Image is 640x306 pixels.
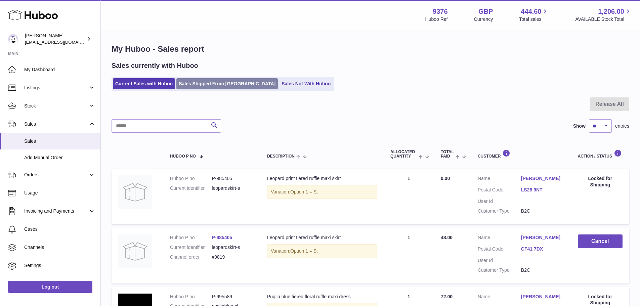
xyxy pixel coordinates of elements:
[212,244,254,251] dd: leopardskirt-s
[441,294,453,299] span: 72.00
[521,175,564,182] a: [PERSON_NAME]
[478,198,521,205] dt: User Id
[519,7,549,23] a: 444.60 Total sales
[25,33,85,45] div: [PERSON_NAME]
[425,16,448,23] div: Huboo Ref
[521,294,564,300] a: [PERSON_NAME]
[478,246,521,254] dt: Postal Code
[267,154,295,159] span: Description
[521,208,564,214] dd: B2C
[578,234,623,248] button: Cancel
[575,7,632,23] a: 1,206.00 AVAILABLE Stock Total
[170,175,212,182] dt: Huboo P no
[578,149,623,159] div: Action / Status
[24,172,88,178] span: Orders
[25,39,99,45] span: [EMAIL_ADDRESS][DOMAIN_NAME]
[521,267,564,273] dd: B2C
[290,248,318,254] span: Option 1 = S;
[212,235,232,240] a: P-985405
[478,187,521,195] dt: Postal Code
[521,234,564,241] a: [PERSON_NAME]
[24,138,95,144] span: Sales
[598,7,624,16] span: 1,206.00
[441,235,453,240] span: 48.00
[212,294,254,300] dd: P-995589
[170,244,212,251] dt: Current identifier
[521,246,564,252] a: CF41 7DX
[24,208,88,214] span: Invoicing and Payments
[267,234,377,241] div: Leopard print tiered ruffle maxi skirt
[478,149,564,159] div: Customer
[575,16,632,23] span: AVAILABLE Stock Total
[267,185,377,199] div: Variation:
[170,154,196,159] span: Huboo P no
[8,34,18,44] img: internalAdmin-9376@internal.huboo.com
[267,244,377,258] div: Variation:
[24,226,95,232] span: Cases
[390,150,417,159] span: ALLOCATED Quantity
[212,185,254,191] dd: leopardskirt-s
[290,189,318,194] span: Option 1 = S;
[118,234,152,268] img: no-photo.jpg
[441,150,454,159] span: Total paid
[519,16,549,23] span: Total sales
[478,267,521,273] dt: Customer Type
[113,78,175,89] a: Current Sales with Huboo
[578,175,623,188] div: Locked for Shipping
[24,121,88,127] span: Sales
[521,7,541,16] span: 444.60
[212,175,254,182] dd: P-985405
[24,244,95,251] span: Channels
[478,294,521,302] dt: Name
[118,175,152,209] img: no-photo.jpg
[279,78,333,89] a: Sales Not With Huboo
[267,175,377,182] div: Leopard print tiered ruffle maxi skirt
[8,281,92,293] a: Log out
[212,254,254,260] dd: #9819
[478,175,521,183] dt: Name
[170,185,212,191] dt: Current identifier
[615,123,629,129] span: entries
[478,257,521,264] dt: User Id
[478,7,493,16] strong: GBP
[573,123,586,129] label: Show
[24,262,95,269] span: Settings
[176,78,278,89] a: Sales Shipped From [GEOGRAPHIC_DATA]
[384,228,434,283] td: 1
[24,155,95,161] span: Add Manual Order
[170,254,212,260] dt: Channel order
[384,169,434,224] td: 1
[478,234,521,243] dt: Name
[112,44,629,54] h1: My Huboo - Sales report
[433,7,448,16] strong: 9376
[24,85,88,91] span: Listings
[112,61,198,70] h2: Sales currently with Huboo
[267,294,377,300] div: Puglia blue tiered floral ruffle maxi dress
[441,176,450,181] span: 0.00
[170,294,212,300] dt: Huboo P no
[24,67,95,73] span: My Dashboard
[521,187,564,193] a: LS28 9NT
[474,16,493,23] div: Currency
[478,208,521,214] dt: Customer Type
[24,190,95,196] span: Usage
[24,103,88,109] span: Stock
[170,234,212,241] dt: Huboo P no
